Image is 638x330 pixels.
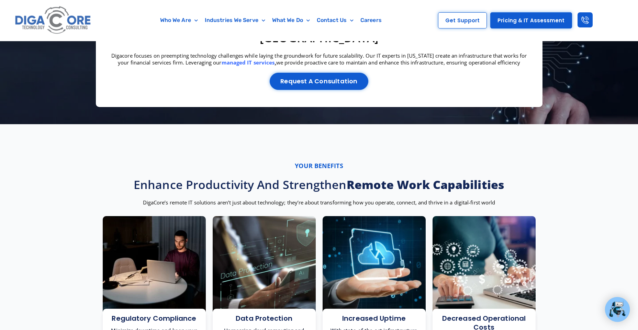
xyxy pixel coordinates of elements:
[99,162,539,170] p: Your benefits
[13,3,93,37] img: Digacore logo 1
[103,216,206,319] img: Maintain regulatory compliance
[218,314,311,323] h3: Data Protection
[275,59,276,66] u: ,
[108,314,201,323] h3: Regulatory Compliance
[126,12,416,28] nav: Menu
[445,18,480,23] span: Get Support
[201,12,269,28] a: Industries We Serve
[99,199,539,206] p: DigaCore’s remote IT solutions aren’t just about technology; they’re about transforming how you o...
[106,52,532,66] p: Digacore focuses on preempting technology challenges while laying the groundwork for future scala...
[490,12,572,28] a: Pricing & IT Assessment
[328,314,421,323] h3: Increased uptime
[433,216,536,319] img: Optimize your operating costs
[323,216,426,319] img: Best Disaster Recovery and Backup Services in NJ
[313,12,357,28] a: Contact Us
[270,73,368,90] a: Request a Consultation
[357,12,385,28] a: Careers
[347,177,504,192] b: Remote Work Capabilities
[157,12,201,28] a: Who We Are
[497,18,564,23] span: Pricing & IT Assessment
[213,216,316,319] img: Digacore - Fortified Data Security
[99,177,539,192] h3: Enhance Productivity and Strengthen
[438,12,487,28] a: Get Support
[106,15,532,45] h3: Delivering Comprehensive IT Solutions for Financial Services in [GEOGRAPHIC_DATA]
[269,12,313,28] a: What We Do
[222,59,275,66] a: managed IT services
